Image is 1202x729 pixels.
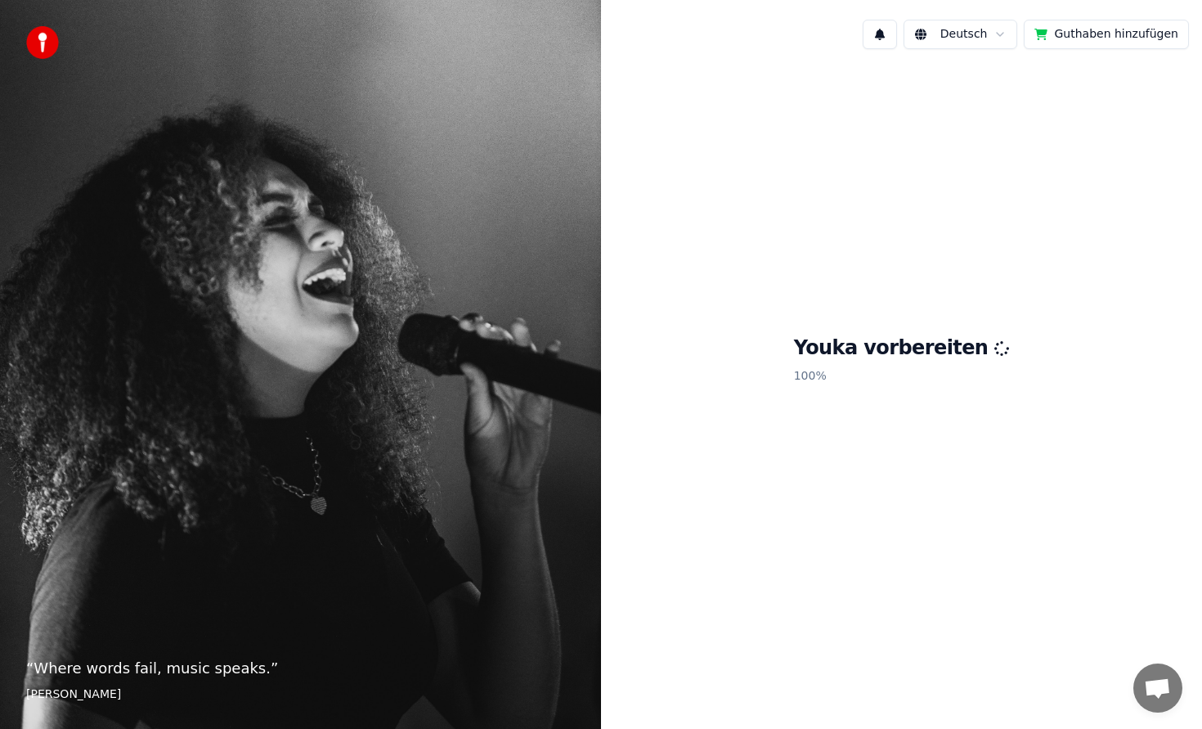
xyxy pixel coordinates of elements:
p: 100 % [794,362,1010,391]
a: Chat öffnen [1133,664,1182,713]
h1: Youka vorbereiten [794,335,1010,362]
p: “ Where words fail, music speaks. ” [26,657,575,680]
button: Guthaben hinzufügen [1024,20,1189,49]
img: youka [26,26,59,59]
footer: [PERSON_NAME] [26,686,575,703]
